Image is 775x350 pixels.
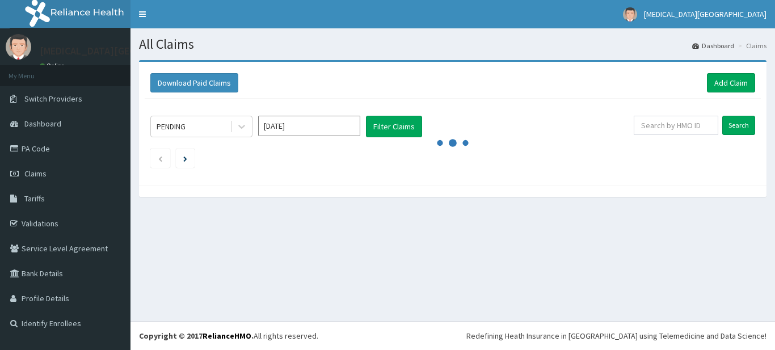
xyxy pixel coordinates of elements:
[692,41,734,50] a: Dashboard
[40,62,67,70] a: Online
[623,7,637,22] img: User Image
[130,321,775,350] footer: All rights reserved.
[158,153,163,163] a: Previous page
[24,193,45,204] span: Tariffs
[366,116,422,137] button: Filter Claims
[722,116,755,135] input: Search
[203,331,251,341] a: RelianceHMO
[6,34,31,60] img: User Image
[150,73,238,92] button: Download Paid Claims
[139,331,254,341] strong: Copyright © 2017 .
[157,121,186,132] div: PENDING
[40,46,208,56] p: [MEDICAL_DATA][GEOGRAPHIC_DATA]
[466,330,766,341] div: Redefining Heath Insurance in [GEOGRAPHIC_DATA] using Telemedicine and Data Science!
[258,116,360,136] input: Select Month and Year
[183,153,187,163] a: Next page
[436,126,470,160] svg: audio-loading
[139,37,766,52] h1: All Claims
[644,9,766,19] span: [MEDICAL_DATA][GEOGRAPHIC_DATA]
[24,168,47,179] span: Claims
[24,119,61,129] span: Dashboard
[24,94,82,104] span: Switch Providers
[634,116,718,135] input: Search by HMO ID
[735,41,766,50] li: Claims
[707,73,755,92] a: Add Claim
